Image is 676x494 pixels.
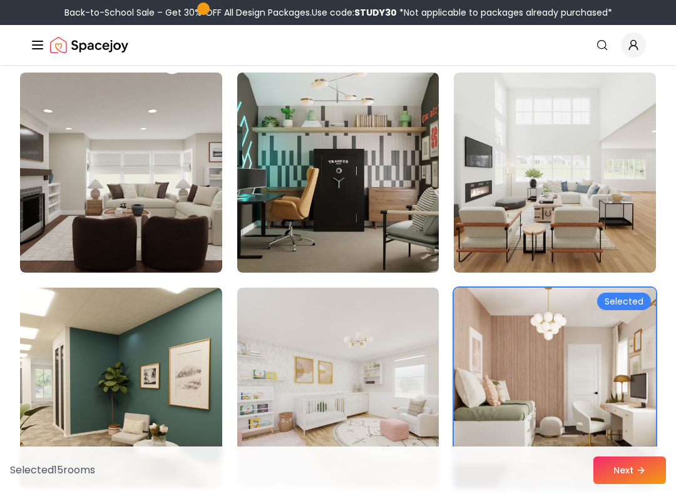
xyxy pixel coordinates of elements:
[20,288,222,488] img: Room room-85
[64,6,612,19] div: Back-to-School Sale – Get 30% OFF All Design Packages.
[397,6,612,19] span: *Not applicable to packages already purchased*
[454,288,656,488] img: Room room-87
[312,6,397,19] span: Use code:
[20,73,222,273] img: Room room-82
[50,33,128,58] a: Spacejoy
[30,25,646,65] nav: Global
[50,33,128,58] img: Spacejoy Logo
[237,73,439,273] img: Room room-83
[454,73,656,273] img: Room room-84
[237,288,439,488] img: Room room-86
[597,293,651,310] div: Selected
[354,6,397,19] b: STUDY30
[10,463,95,478] p: Selected 15 room s
[593,456,666,484] button: Next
